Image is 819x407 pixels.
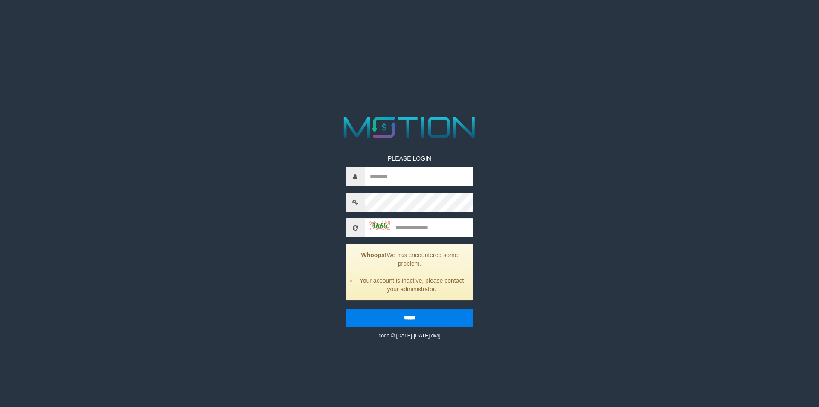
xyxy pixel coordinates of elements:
li: Your account is inactive, please contact your administrator. [357,276,467,293]
small: code © [DATE]-[DATE] dwg [378,333,440,339]
p: PLEASE LOGIN [346,154,473,163]
img: MOTION_logo.png [338,113,481,141]
strong: Whoops! [361,252,387,258]
img: captcha [369,221,390,230]
div: We has encountered some problem. [346,244,473,300]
